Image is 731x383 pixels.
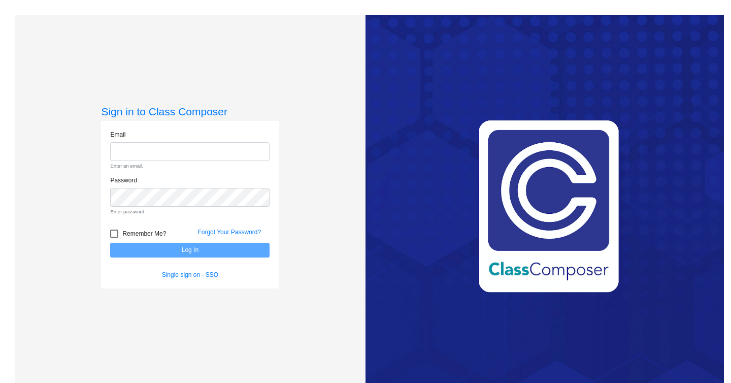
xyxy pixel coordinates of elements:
[110,176,137,185] label: Password
[110,243,270,258] button: Log In
[110,130,125,139] label: Email
[122,228,166,240] span: Remember Me?
[110,208,270,215] small: Enter password.
[197,229,261,236] a: Forgot Your Password?
[162,271,218,278] a: Single sign on - SSO
[110,163,270,170] small: Enter an email.
[101,105,279,118] h3: Sign in to Class Composer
